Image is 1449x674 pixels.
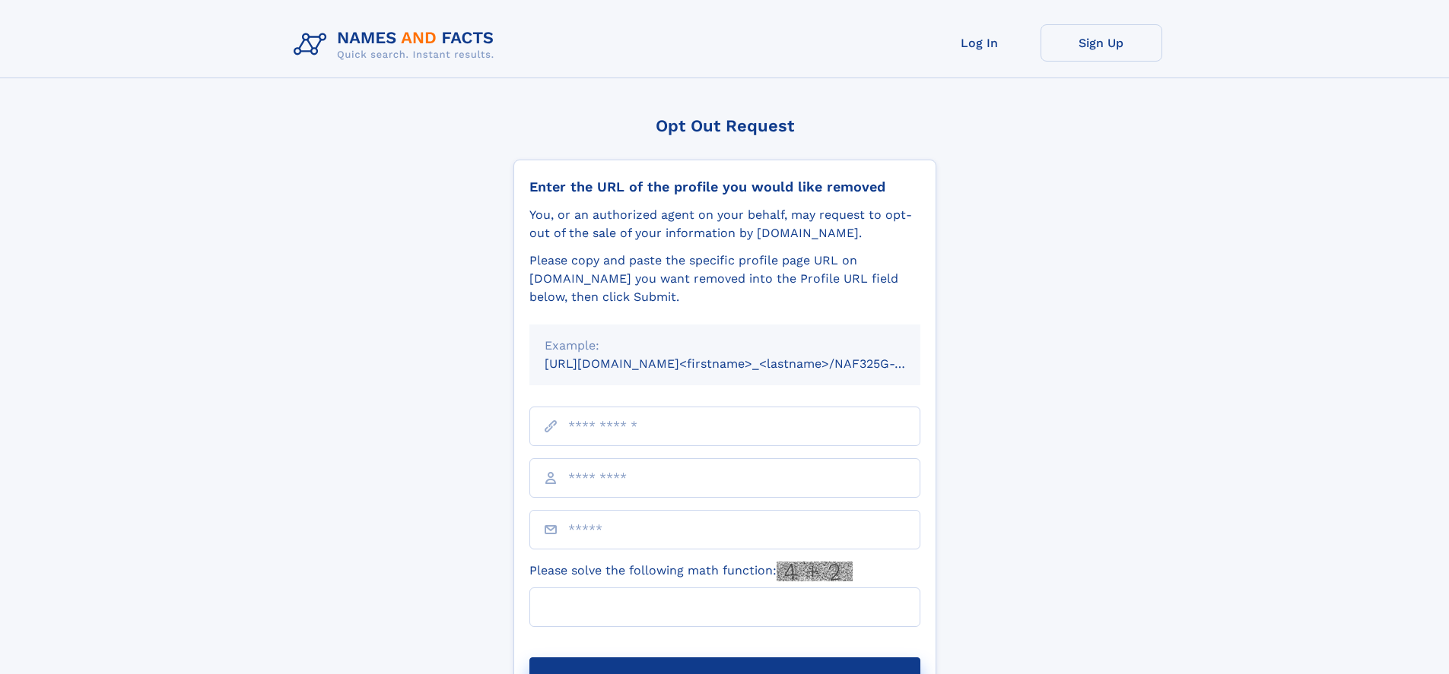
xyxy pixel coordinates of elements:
[1041,24,1162,62] a: Sign Up
[288,24,507,65] img: Logo Names and Facts
[545,356,949,371] small: [URL][DOMAIN_NAME]<firstname>_<lastname>/NAF325G-xxxxxxxx
[545,337,905,355] div: Example:
[529,179,920,195] div: Enter the URL of the profile you would like removed
[529,562,853,581] label: Please solve the following math function:
[513,116,936,135] div: Opt Out Request
[529,206,920,242] div: You, or an authorized agent on your behalf, may request to opt-out of the sale of your informatio...
[529,252,920,306] div: Please copy and paste the specific profile page URL on [DOMAIN_NAME] you want removed into the Pr...
[919,24,1041,62] a: Log In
